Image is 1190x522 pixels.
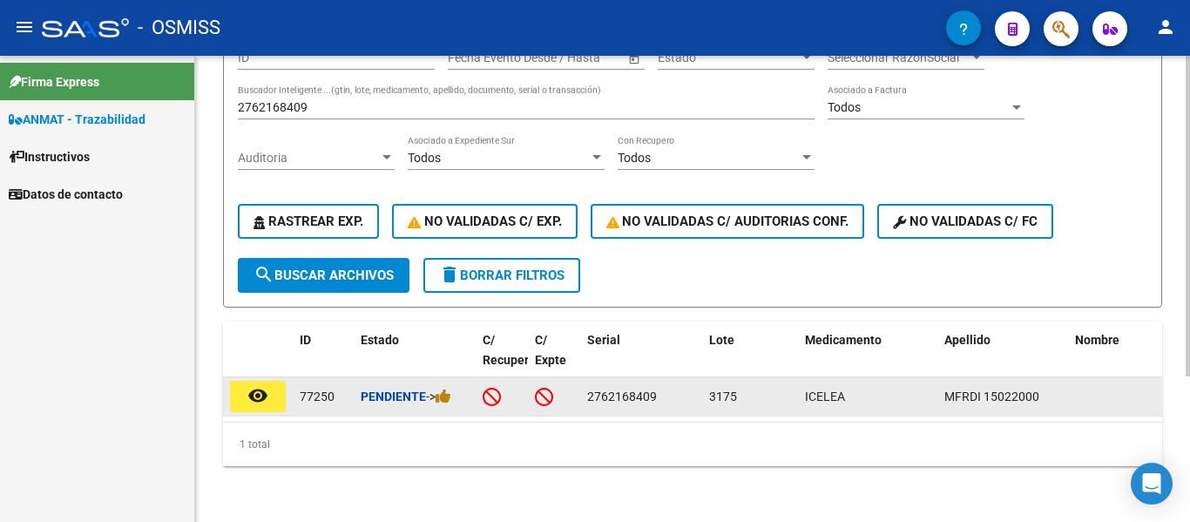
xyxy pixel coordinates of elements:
span: Auditoria [238,151,379,166]
span: Serial [587,333,620,347]
span: 3175 [709,390,737,403]
datatable-header-cell: Medicamento [798,322,937,398]
button: No validadas c/ FC [877,204,1053,239]
datatable-header-cell: Lote [702,322,798,398]
mat-icon: person [1155,17,1176,37]
span: Datos de contacto [9,185,123,204]
button: Buscar Archivos [238,258,409,293]
span: No Validadas c/ Auditorias Conf. [606,214,849,229]
strong: Pendiente [361,390,426,403]
datatable-header-cell: C/ Recupero [476,322,528,398]
span: Buscar Archivos [254,268,394,283]
span: Instructivos [9,147,90,166]
button: No Validadas c/ Auditorias Conf. [591,204,865,239]
mat-icon: delete [439,264,460,285]
span: Nombre [1075,333,1119,347]
button: Open calendar [625,49,643,67]
mat-icon: search [254,264,274,285]
span: C/ Expte [535,333,566,367]
span: -> [426,390,451,403]
datatable-header-cell: C/ Expte [528,322,580,398]
span: 2762168409 [587,390,657,403]
span: Estado [658,51,799,65]
input: Start date [448,51,502,65]
span: Apellido [944,333,991,347]
span: Firma Express [9,72,99,92]
input: End date [517,51,602,65]
button: No Validadas c/ Exp. [392,204,578,239]
span: 77250 [300,390,335,403]
button: Borrar Filtros [423,258,580,293]
span: No Validadas c/ Exp. [408,214,562,229]
span: Todos [828,100,861,114]
span: Estado [361,333,399,347]
span: ANMAT - Trazabilidad [9,110,145,129]
datatable-header-cell: Apellido [937,322,1068,398]
span: MFRDI 15022000 [944,390,1039,403]
span: Rastrear Exp. [254,214,363,229]
button: Rastrear Exp. [238,204,379,239]
span: ICELEA [805,390,845,403]
span: - OSMISS [138,9,220,47]
span: Todos [408,151,441,165]
div: Open Intercom Messenger [1131,463,1173,505]
span: Todos [618,151,651,165]
span: Medicamento [805,333,882,347]
datatable-header-cell: ID [293,322,354,398]
span: ID [300,333,311,347]
datatable-header-cell: Estado [354,322,476,398]
span: Lote [709,333,734,347]
span: C/ Recupero [483,333,536,367]
datatable-header-cell: Serial [580,322,702,398]
span: No validadas c/ FC [893,214,1038,229]
mat-icon: remove_red_eye [247,385,268,406]
span: Borrar Filtros [439,268,565,283]
span: Seleccionar RazonSocial [828,51,969,65]
mat-icon: menu [14,17,35,37]
div: 1 total [223,423,1162,466]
